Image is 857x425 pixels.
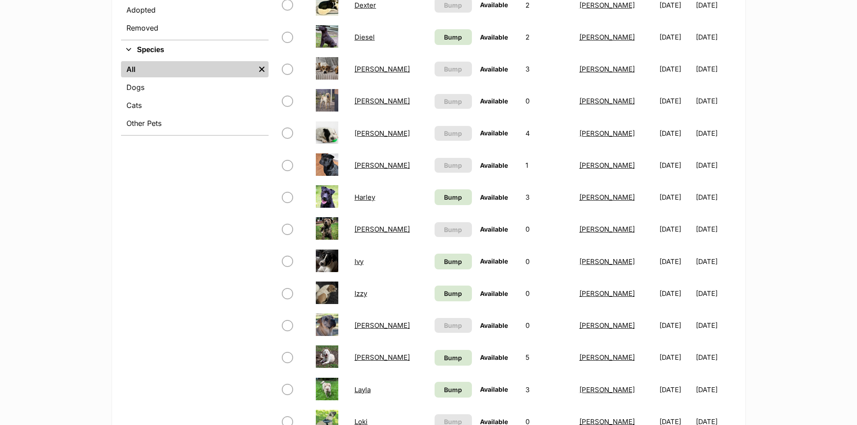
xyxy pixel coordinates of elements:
td: [DATE] [656,278,695,309]
a: Cats [121,97,269,113]
a: Bump [435,382,472,398]
a: Adopted [121,2,269,18]
a: Ivy [354,257,363,266]
span: Bump [444,321,462,330]
a: [PERSON_NAME] [354,353,410,362]
td: 2 [522,22,575,53]
span: Available [480,97,508,105]
a: Removed [121,20,269,36]
a: [PERSON_NAME] [579,353,635,362]
td: [DATE] [696,85,735,116]
span: Bump [444,257,462,266]
td: [DATE] [656,85,695,116]
td: [DATE] [696,150,735,181]
td: [DATE] [656,182,695,213]
td: 4 [522,118,575,149]
span: Bump [444,289,462,298]
td: [DATE] [656,22,695,53]
span: Available [480,193,508,201]
td: 3 [522,374,575,405]
td: [DATE] [696,22,735,53]
button: Species [121,44,269,56]
a: Diesel [354,33,375,41]
a: [PERSON_NAME] [354,129,410,138]
a: Bump [435,254,472,269]
a: Izzy [354,289,367,298]
td: 0 [522,310,575,341]
div: Species [121,59,269,135]
td: 0 [522,85,575,116]
span: Bump [444,353,462,362]
td: 0 [522,278,575,309]
span: Bump [444,129,462,138]
a: [PERSON_NAME] [579,129,635,138]
td: [DATE] [696,310,735,341]
td: [DATE] [656,374,695,405]
span: Available [480,290,508,297]
span: Available [480,65,508,73]
span: Available [480,322,508,329]
td: [DATE] [696,278,735,309]
td: [DATE] [696,118,735,149]
a: [PERSON_NAME] [579,289,635,298]
span: Bump [444,225,462,234]
a: [PERSON_NAME] [579,33,635,41]
button: Bump [435,222,472,237]
td: [DATE] [656,342,695,373]
td: [DATE] [656,54,695,85]
a: Bump [435,350,472,366]
td: [DATE] [696,246,735,277]
a: [PERSON_NAME] [354,161,410,170]
a: Other Pets [121,115,269,131]
td: [DATE] [696,214,735,245]
span: Available [480,161,508,169]
td: [DATE] [696,182,735,213]
a: [PERSON_NAME] [579,161,635,170]
a: Bump [435,29,472,45]
button: Bump [435,62,472,76]
span: Bump [444,0,462,10]
span: Available [480,129,508,137]
span: Available [480,385,508,393]
span: Bump [444,161,462,170]
a: All [121,61,255,77]
span: Bump [444,97,462,106]
a: Harley [354,193,375,201]
a: Dexter [354,1,376,9]
td: 3 [522,54,575,85]
span: Available [480,257,508,265]
a: [PERSON_NAME] [579,385,635,394]
td: 5 [522,342,575,373]
a: Bump [435,189,472,205]
button: Bump [435,94,472,109]
td: 1 [522,150,575,181]
span: Bump [444,192,462,202]
a: [PERSON_NAME] [579,257,635,266]
td: 3 [522,182,575,213]
td: 0 [522,214,575,245]
span: Bump [444,64,462,74]
td: [DATE] [656,150,695,181]
td: [DATE] [696,54,735,85]
button: Bump [435,126,472,141]
span: Available [480,1,508,9]
a: Layla [354,385,371,394]
a: [PERSON_NAME] [579,97,635,105]
span: Available [480,33,508,41]
td: [DATE] [696,374,735,405]
a: [PERSON_NAME] [579,1,635,9]
a: [PERSON_NAME] [354,225,410,233]
a: Remove filter [255,61,269,77]
a: [PERSON_NAME] [579,225,635,233]
td: [DATE] [656,118,695,149]
td: [DATE] [656,246,695,277]
a: [PERSON_NAME] [354,65,410,73]
a: Dogs [121,79,269,95]
span: Bump [444,32,462,42]
a: [PERSON_NAME] [354,97,410,105]
td: 0 [522,246,575,277]
a: Bump [435,286,472,301]
td: [DATE] [656,310,695,341]
a: [PERSON_NAME] [354,321,410,330]
a: [PERSON_NAME] [579,321,635,330]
